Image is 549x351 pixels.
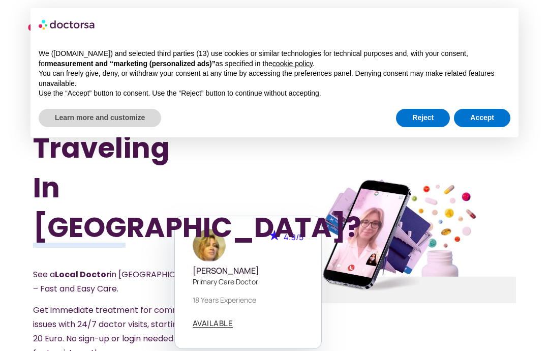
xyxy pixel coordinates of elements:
[39,109,161,127] button: Learn more and customize
[39,89,510,99] p: Use the “Accept” button to consent. Use the “Reject” button to continue without accepting.
[396,109,450,127] button: Reject
[39,69,510,89] p: You can freely give, deny, or withdraw your consent at any time by accessing the preferences pane...
[33,49,238,247] h1: Got Sick While Traveling In [GEOGRAPHIC_DATA]?
[193,319,233,328] a: AVAILABLE
[193,276,303,287] p: Primary care doctor
[39,49,510,69] p: We ([DOMAIN_NAME]) and selected third parties (13) use cookies or similar technologies for techni...
[47,60,215,68] strong: measurement and “marketing (personalized ads)”
[193,266,303,276] h5: [PERSON_NAME]
[33,269,208,295] span: See a in [GEOGRAPHIC_DATA] – Fast and Easy Care.
[39,16,96,33] img: logo
[55,269,110,280] strong: Local Doctor
[272,60,313,68] a: cookie policy
[193,295,303,305] p: 18 years experience
[454,109,510,127] button: Accept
